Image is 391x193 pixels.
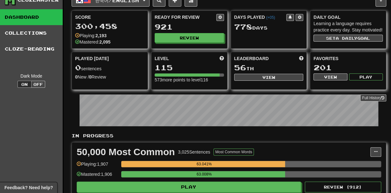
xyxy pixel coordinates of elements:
[155,33,224,43] button: Review
[99,39,110,45] strong: 2,095
[75,22,144,30] div: 300,458
[31,81,45,88] button: Off
[313,64,383,72] div: 201
[155,55,169,62] span: Level
[155,64,224,72] div: 115
[234,22,252,31] span: 778
[220,55,224,62] span: Score more points to level up
[266,15,275,20] a: (+05)
[95,33,107,38] strong: 2,193
[5,73,58,79] div: Dark Mode
[234,63,246,72] span: 56
[360,94,386,101] a: Full History
[75,64,144,72] div: sentences
[77,147,175,157] div: 50,000 Most Common
[77,182,301,192] button: Play
[305,182,381,192] button: Review (912)
[313,35,383,42] button: Seta dailygoal
[123,161,285,167] div: 63.041%
[75,55,109,62] span: Played [DATE]
[123,171,285,177] div: 63.008%
[299,55,303,62] span: This week in points, UTC
[75,32,107,39] div: Playing:
[155,77,224,83] div: 573 more points to level 116
[234,74,304,81] button: View
[72,133,386,139] p: In Progress
[234,55,269,62] span: Leaderboard
[75,63,81,72] span: 0
[313,55,383,62] div: Favorites
[75,74,78,79] strong: 0
[313,14,383,20] div: Daily Goal
[213,148,254,155] button: Most Common Words
[313,20,383,33] div: Learning a language requires practice every day. Stay motivated!
[234,64,304,72] div: th
[155,23,224,31] div: 921
[77,161,118,171] div: Playing: 1,907
[89,74,92,79] strong: 0
[75,39,110,45] div: Mastered:
[75,14,144,20] div: Score
[178,149,210,155] div: 3,025 Sentences
[313,73,347,80] button: View
[155,14,216,20] div: Ready for Review
[234,23,304,31] div: Day s
[349,73,383,80] button: Play
[4,184,53,191] span: Open feedback widget
[336,36,357,40] span: a daily
[17,81,31,88] button: On
[77,171,118,182] div: Mastered: 1,906
[234,14,287,20] div: Days Played
[75,74,144,80] div: New / Review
